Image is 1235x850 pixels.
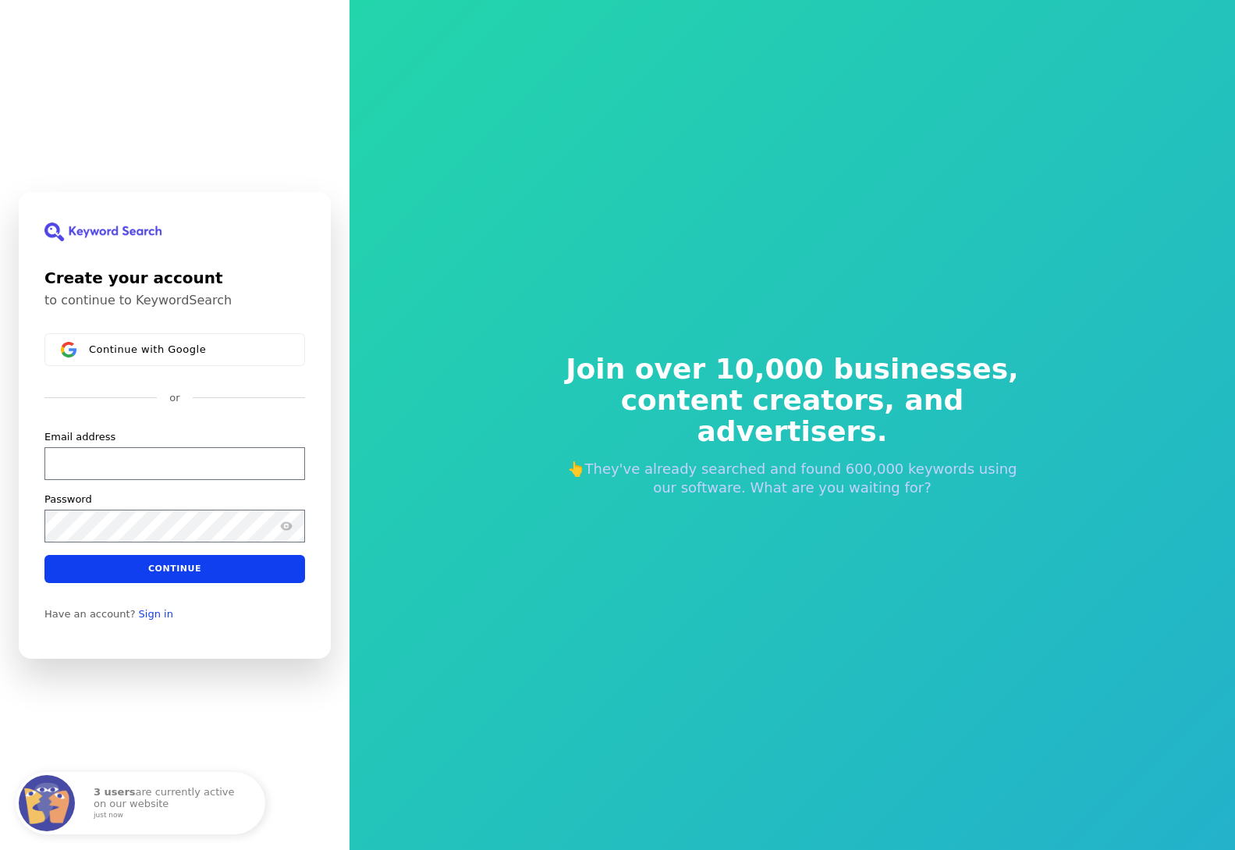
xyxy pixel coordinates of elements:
img: Fomo [19,775,75,831]
p: to continue to KeywordSearch [44,293,305,308]
button: Show password [277,516,296,535]
button: Continue [44,554,305,582]
span: Have an account? [44,607,136,620]
img: Sign in with Google [61,342,76,357]
span: Continue with Google [89,343,206,355]
strong: 3 users [94,786,136,798]
label: Email address [44,429,115,443]
span: content creators, and advertisers. [555,385,1030,447]
h1: Create your account [44,266,305,290]
p: 👆They've already searched and found 600,000 keywords using our software. What are you waiting for? [555,460,1030,497]
span: Join over 10,000 businesses, [555,354,1030,385]
img: KeywordSearch [44,222,161,241]
p: are currently active on our website [94,787,250,819]
p: or [169,391,179,405]
small: just now [94,812,245,820]
button: Sign in with GoogleContinue with Google [44,333,305,366]
a: Sign in [139,607,173,620]
label: Password [44,492,92,506]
